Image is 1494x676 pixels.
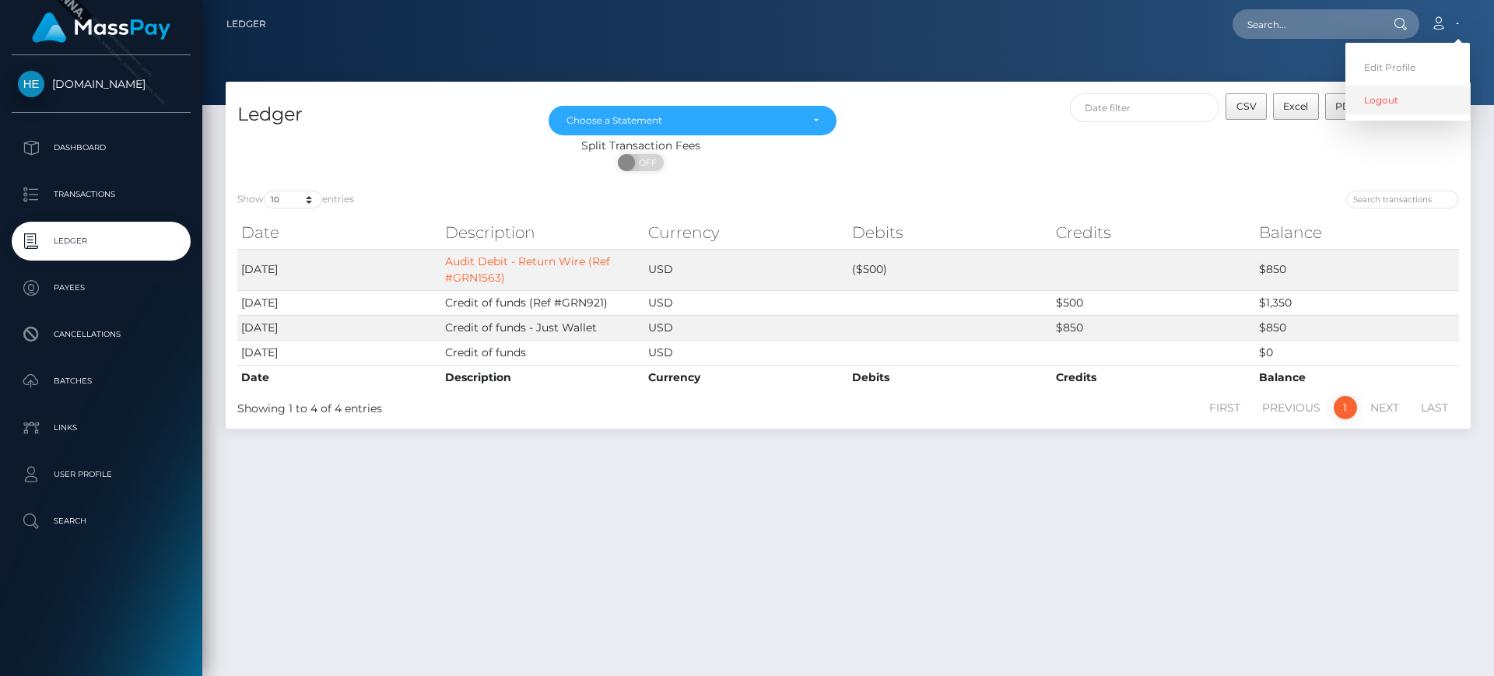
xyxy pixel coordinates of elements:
[18,71,44,97] img: Hellomillions.com
[1226,93,1267,120] button: CSV
[1236,100,1257,112] span: CSV
[441,340,645,365] td: Credit of funds
[441,315,645,340] td: Credit of funds - Just Wallet
[848,249,1052,290] td: ($500)
[237,249,441,290] td: [DATE]
[18,323,184,346] p: Cancellations
[18,229,184,253] p: Ledger
[18,276,184,299] p: Payees
[1052,315,1256,340] td: $850
[18,463,184,486] p: User Profile
[237,191,354,208] label: Show entries
[1335,100,1356,112] span: PDF
[12,222,191,261] a: Ledger
[237,217,441,248] th: Date
[18,510,184,533] p: Search
[1255,290,1459,315] td: $1,350
[1233,9,1379,39] input: Search...
[18,370,184,393] p: Batches
[445,254,610,285] a: Audit Debit - Return Wire (Ref #GRN1563)
[441,217,645,248] th: Description
[1283,100,1308,112] span: Excel
[848,217,1052,248] th: Debits
[12,362,191,401] a: Batches
[1255,217,1459,248] th: Balance
[12,315,191,354] a: Cancellations
[12,502,191,541] a: Search
[12,77,191,91] span: [DOMAIN_NAME]
[264,191,322,208] select: Showentries
[12,175,191,214] a: Transactions
[12,408,191,447] a: Links
[1345,53,1470,82] a: Edit Profile
[18,416,184,440] p: Links
[1334,396,1357,419] a: 1
[441,365,645,390] th: Description
[644,365,848,390] th: Currency
[226,138,1056,154] div: Split Transaction Fees
[1052,217,1256,248] th: Credits
[626,154,665,171] span: OFF
[644,217,848,248] th: Currency
[1052,365,1256,390] th: Credits
[644,340,848,365] td: USD
[1273,93,1319,120] button: Excel
[1346,191,1459,208] input: Search transactions
[237,101,525,128] h4: Ledger
[1255,365,1459,390] th: Balance
[644,315,848,340] td: USD
[441,290,645,315] td: Credit of funds (Ref #GRN921)
[237,340,441,365] td: [DATE]
[32,12,170,43] img: MassPay Logo
[237,394,733,417] div: Showing 1 to 4 of 4 entries
[1255,340,1459,365] td: $0
[12,455,191,494] a: User Profile
[848,365,1052,390] th: Debits
[226,8,266,40] a: Ledger
[237,290,441,315] td: [DATE]
[1325,93,1367,120] button: PDF
[644,249,848,290] td: USD
[566,114,801,127] div: Choose a Statement
[644,290,848,315] td: USD
[1070,93,1220,122] input: Date filter
[18,183,184,206] p: Transactions
[12,128,191,167] a: Dashboard
[549,106,836,135] button: Choose a Statement
[1255,249,1459,290] td: $850
[237,365,441,390] th: Date
[12,268,191,307] a: Payees
[1052,290,1256,315] td: $500
[237,315,441,340] td: [DATE]
[1255,315,1459,340] td: $850
[18,136,184,159] p: Dashboard
[1345,86,1470,114] a: Logout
